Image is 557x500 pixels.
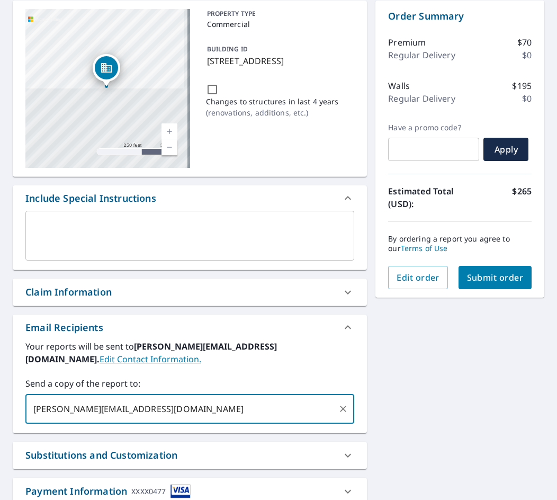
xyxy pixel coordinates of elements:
[522,49,532,61] p: $0
[161,123,177,139] a: Current Level 17, Zoom In
[517,36,532,49] p: $70
[207,55,351,67] p: [STREET_ADDRESS]
[459,266,532,289] button: Submit order
[25,448,177,462] div: Substitutions and Customization
[25,377,354,390] label: Send a copy of the report to:
[13,442,367,469] div: Substitutions and Customization
[93,54,120,87] div: Dropped pin, building 1, Commercial property, 134 Hammershire Rd Reisterstown, MD 21136
[492,144,520,155] span: Apply
[206,107,339,118] p: ( renovations, additions, etc. )
[388,49,455,61] p: Regular Delivery
[522,92,532,105] p: $0
[207,9,351,19] p: PROPERTY TYPE
[467,272,524,283] span: Submit order
[483,138,528,161] button: Apply
[13,185,367,211] div: Include Special Instructions
[170,484,191,498] img: cardImage
[388,185,460,210] p: Estimated Total (USD):
[207,19,351,30] p: Commercial
[388,92,455,105] p: Regular Delivery
[401,243,448,253] a: Terms of Use
[25,484,191,498] div: Payment Information
[25,341,277,365] b: [PERSON_NAME][EMAIL_ADDRESS][DOMAIN_NAME].
[13,279,367,306] div: Claim Information
[388,266,448,289] button: Edit order
[25,191,156,206] div: Include Special Instructions
[207,44,248,53] p: BUILDING ID
[388,36,426,49] p: Premium
[388,234,532,253] p: By ordering a report you agree to our
[161,139,177,155] a: Current Level 17, Zoom Out
[25,285,112,299] div: Claim Information
[25,340,354,365] label: Your reports will be sent to
[25,320,103,335] div: Email Recipients
[336,401,351,416] button: Clear
[397,272,439,283] span: Edit order
[512,185,532,210] p: $265
[131,484,166,498] div: XXXX0477
[388,123,479,132] label: Have a promo code?
[388,9,532,23] p: Order Summary
[388,79,410,92] p: Walls
[13,315,367,340] div: Email Recipients
[512,79,532,92] p: $195
[100,353,201,365] a: EditContactInfo
[206,96,339,107] p: Changes to structures in last 4 years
